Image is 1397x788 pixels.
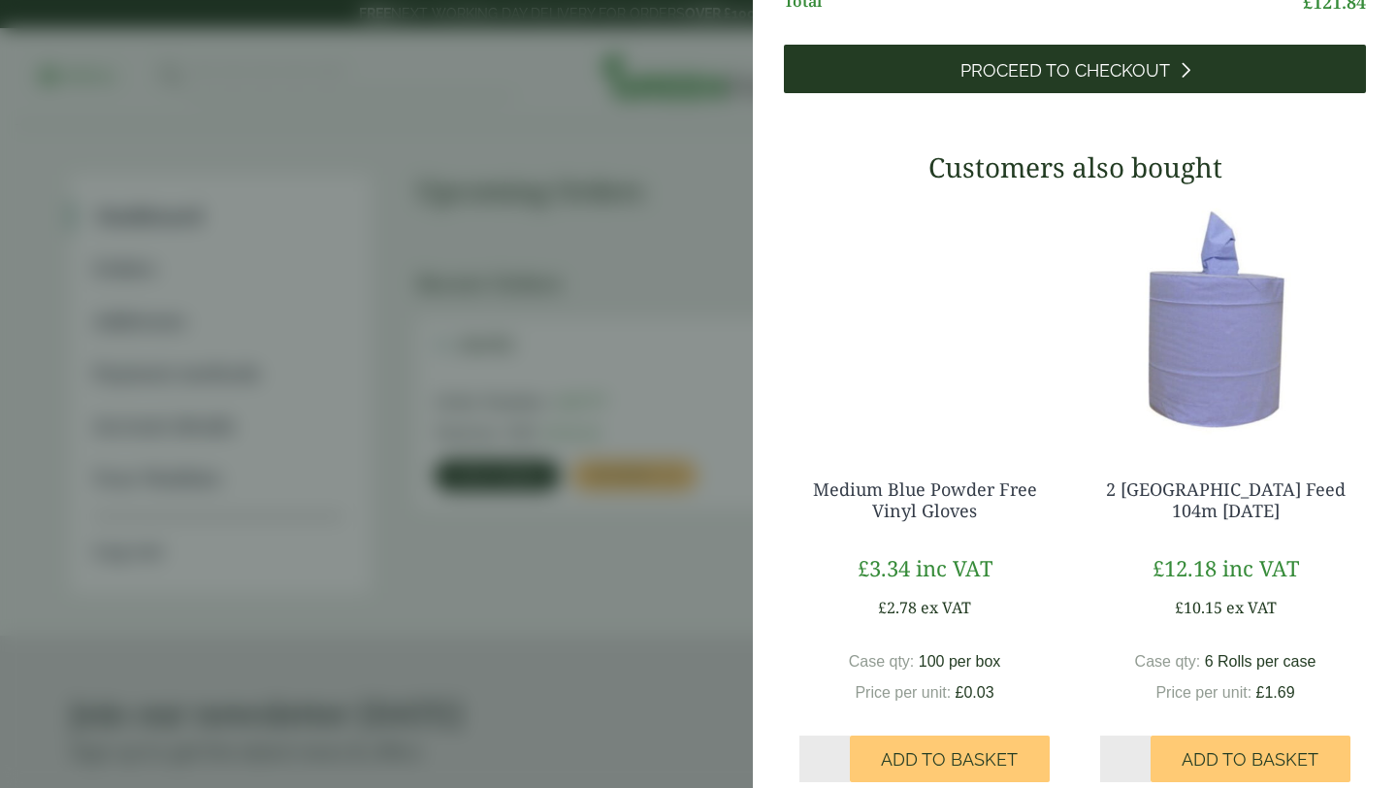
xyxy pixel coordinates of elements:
span: £ [956,684,964,701]
bdi: 2.78 [878,597,917,618]
bdi: 3.34 [858,553,910,582]
h3: Customers also bought [784,151,1366,184]
span: Add to Basket [881,749,1018,771]
span: £ [1256,684,1265,701]
span: ex VAT [921,597,971,618]
span: 6 Rolls per case [1205,653,1316,670]
button: Add to Basket [1151,736,1350,782]
span: ex VAT [1226,597,1277,618]
img: 3630017-2-Ply-Blue-Centre-Feed-104m [1085,198,1366,441]
span: inc VAT [916,553,992,582]
span: Price per unit: [855,684,951,701]
bdi: 10.15 [1175,597,1222,618]
span: inc VAT [1222,553,1299,582]
span: Price per unit: [1155,684,1251,701]
span: Case qty: [849,653,915,670]
span: Proceed to Checkout [960,60,1170,82]
bdi: 12.18 [1153,553,1217,582]
span: 100 per box [919,653,1001,670]
a: Proceed to Checkout [784,45,1366,93]
span: Add to Basket [1182,749,1318,771]
a: Medium Blue Powder Free Vinyl Gloves [813,477,1037,522]
bdi: 0.03 [956,684,994,701]
bdi: 1.69 [1256,684,1295,701]
span: Case qty: [1135,653,1201,670]
button: Add to Basket [850,736,1050,782]
span: £ [1175,597,1184,618]
span: £ [878,597,887,618]
a: 2 [GEOGRAPHIC_DATA] Feed 104m [DATE] [1106,477,1346,522]
span: £ [1153,553,1164,582]
span: £ [858,553,869,582]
